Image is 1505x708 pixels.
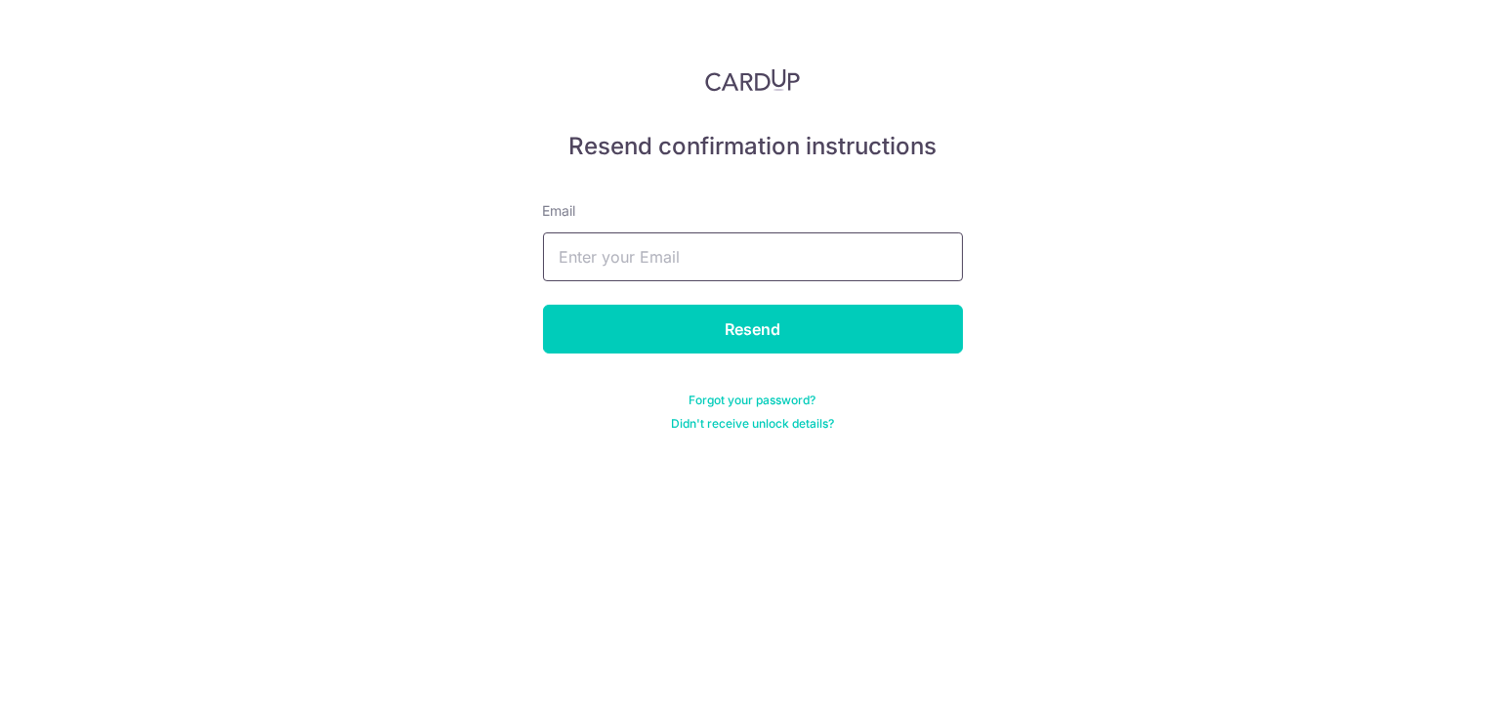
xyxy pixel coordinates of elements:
[671,416,834,432] a: Didn't receive unlock details?
[705,68,801,92] img: CardUp Logo
[543,131,963,162] h5: Resend confirmation instructions
[543,201,576,221] label: Email
[690,393,816,408] a: Forgot your password?
[543,232,963,281] input: Enter your Email
[543,305,963,354] input: Resend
